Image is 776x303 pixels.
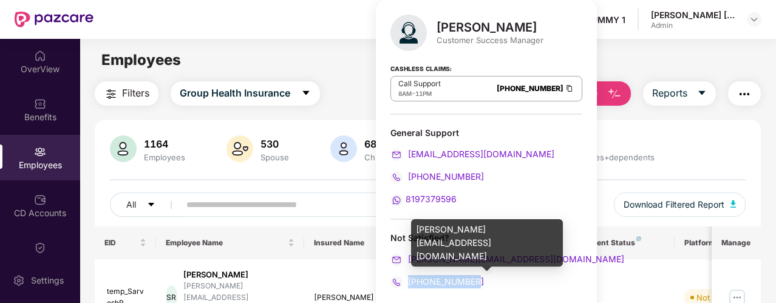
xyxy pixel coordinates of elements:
img: svg+xml;base64,PHN2ZyBpZD0iRW1wbG95ZWVzIiB4bWxucz0iaHR0cDovL3d3dy53My5vcmcvMjAwMC9zdmciIHdpZHRoPS... [34,146,46,158]
img: svg+xml;base64,PHN2ZyB4bWxucz0iaHR0cDovL3d3dy53My5vcmcvMjAwMC9zdmciIHdpZHRoPSIyMCIgaGVpZ2h0PSIyMC... [390,149,403,161]
span: [EMAIL_ADDRESS][DOMAIN_NAME] [406,149,554,159]
span: Reports [652,86,687,101]
span: caret-down [697,88,707,99]
span: 11PM [415,90,432,97]
th: Insured Name [304,226,403,259]
img: svg+xml;base64,PHN2ZyB4bWxucz0iaHR0cDovL3d3dy53My5vcmcvMjAwMC9zdmciIHhtbG5zOnhsaW5rPSJodHRwOi8vd3... [607,87,622,101]
img: svg+xml;base64,PHN2ZyBpZD0iQ2xhaW0iIHhtbG5zPSJodHRwOi8vd3d3LnczLm9yZy8yMDAwL3N2ZyIgd2lkdGg9IjIwIi... [34,242,46,254]
div: Settings [27,274,67,287]
div: [PERSON_NAME] [183,269,295,281]
button: Download Filtered Report [614,192,746,217]
div: 2433 [560,138,657,150]
th: Employee Name [156,226,304,259]
div: [PERSON_NAME][EMAIL_ADDRESS][DOMAIN_NAME] [411,219,563,267]
img: svg+xml;base64,PHN2ZyB4bWxucz0iaHR0cDovL3d3dy53My5vcmcvMjAwMC9zdmciIHdpZHRoPSIyMCIgaGVpZ2h0PSIyMC... [390,254,403,266]
div: - [398,89,441,98]
button: Filters [95,81,158,106]
div: Spouse [258,152,291,162]
span: 8AM [398,90,412,97]
img: svg+xml;base64,PHN2ZyBpZD0iSG9tZSIgeG1sbnM9Imh0dHA6Ly93d3cudzMub3JnLzIwMDAvc3ZnIiB3aWR0aD0iMjAiIG... [34,50,46,62]
span: EID [104,238,138,248]
div: Customer Success Manager [437,35,543,46]
img: svg+xml;base64,PHN2ZyB4bWxucz0iaHR0cDovL3d3dy53My5vcmcvMjAwMC9zdmciIHdpZHRoPSIyMCIgaGVpZ2h0PSIyMC... [390,276,403,288]
span: All [126,198,136,211]
img: svg+xml;base64,PHN2ZyB4bWxucz0iaHR0cDovL3d3dy53My5vcmcvMjAwMC9zdmciIHdpZHRoPSIyMCIgaGVpZ2h0PSIyMC... [390,171,403,183]
img: svg+xml;base64,PHN2ZyB4bWxucz0iaHR0cDovL3d3dy53My5vcmcvMjAwMC9zdmciIHdpZHRoPSIyNCIgaGVpZ2h0PSIyNC... [104,87,118,101]
a: 8197379596 [390,194,457,204]
img: svg+xml;base64,PHN2ZyB4bWxucz0iaHR0cDovL3d3dy53My5vcmcvMjAwMC9zdmciIHhtbG5zOnhsaW5rPSJodHRwOi8vd3... [730,200,737,208]
a: [PHONE_NUMBER] [390,171,484,182]
div: General Support [390,127,582,206]
span: [PERSON_NAME][EMAIL_ADDRESS][DOMAIN_NAME] [406,254,624,264]
a: [EMAIL_ADDRESS][DOMAIN_NAME] [390,149,554,159]
img: Clipboard Icon [565,83,574,94]
p: Call Support [398,79,441,89]
a: [PERSON_NAME][EMAIL_ADDRESS][DOMAIN_NAME] [390,254,624,264]
button: Reportscaret-down [643,81,716,106]
img: svg+xml;base64,PHN2ZyB4bWxucz0iaHR0cDovL3d3dy53My5vcmcvMjAwMC9zdmciIHdpZHRoPSIyNCIgaGVpZ2h0PSIyNC... [737,87,752,101]
div: Admin [651,21,736,30]
img: svg+xml;base64,PHN2ZyBpZD0iRHJvcGRvd24tMzJ4MzIiIHhtbG5zPSJodHRwOi8vd3d3LnczLm9yZy8yMDAwL3N2ZyIgd2... [749,15,759,24]
div: Endorsement Status [560,238,664,248]
div: Child [362,152,386,162]
span: caret-down [301,88,311,99]
span: 8197379596 [406,194,457,204]
span: [PHONE_NUMBER] [406,276,484,287]
img: svg+xml;base64,PHN2ZyBpZD0iQmVuZWZpdHMiIHhtbG5zPSJodHRwOi8vd3d3LnczLm9yZy8yMDAwL3N2ZyIgd2lkdGg9Ij... [34,98,46,110]
img: svg+xml;base64,PHN2ZyB4bWxucz0iaHR0cDovL3d3dy53My5vcmcvMjAwMC9zdmciIHdpZHRoPSI4IiBoZWlnaHQ9IjgiIH... [636,236,641,241]
span: Filters [122,86,149,101]
span: caret-down [147,200,155,210]
img: svg+xml;base64,PHN2ZyB4bWxucz0iaHR0cDovL3d3dy53My5vcmcvMjAwMC9zdmciIHhtbG5zOnhsaW5rPSJodHRwOi8vd3... [110,135,137,162]
strong: Cashless Claims: [390,61,452,75]
img: svg+xml;base64,PHN2ZyB4bWxucz0iaHR0cDovL3d3dy53My5vcmcvMjAwMC9zdmciIHhtbG5zOnhsaW5rPSJodHRwOi8vd3... [330,135,357,162]
img: svg+xml;base64,PHN2ZyBpZD0iQ0RfQWNjb3VudHMiIGRhdGEtbmFtZT0iQ0QgQWNjb3VudHMiIHhtbG5zPSJodHRwOi8vd3... [34,194,46,206]
th: EID [95,226,157,259]
div: Platform Status [684,238,751,248]
span: Employees [101,51,181,69]
a: [PHONE_NUMBER] [497,84,563,93]
img: svg+xml;base64,PHN2ZyBpZD0iU2V0dGluZy0yMHgyMCIgeG1sbnM9Imh0dHA6Ly93d3cudzMub3JnLzIwMDAvc3ZnIiB3aW... [13,274,25,287]
div: [PERSON_NAME] [437,20,543,35]
button: Group Health Insurancecaret-down [171,81,320,106]
span: Download Filtered Report [624,198,724,211]
img: New Pazcare Logo [15,12,94,27]
div: General Support [390,127,582,138]
img: svg+xml;base64,PHN2ZyB4bWxucz0iaHR0cDovL3d3dy53My5vcmcvMjAwMC9zdmciIHhtbG5zOnhsaW5rPSJodHRwOi8vd3... [226,135,253,162]
a: [PHONE_NUMBER] [390,276,484,287]
th: Manage [712,226,761,259]
div: 530 [258,138,291,150]
div: Employees+dependents [560,152,657,162]
span: [PHONE_NUMBER] [406,171,484,182]
span: Employee Name [166,238,285,248]
div: 1164 [141,138,188,150]
img: svg+xml;base64,PHN2ZyB4bWxucz0iaHR0cDovL3d3dy53My5vcmcvMjAwMC9zdmciIHhtbG5zOnhsaW5rPSJodHRwOi8vd3... [390,15,427,51]
div: Employees [141,152,188,162]
button: Allcaret-down [110,192,184,217]
div: 687 [362,138,386,150]
div: Not Satisfied? [390,232,582,288]
div: Not Satisfied? [390,232,582,243]
img: svg+xml;base64,PHN2ZyB4bWxucz0iaHR0cDovL3d3dy53My5vcmcvMjAwMC9zdmciIHdpZHRoPSIyMCIgaGVpZ2h0PSIyMC... [390,194,403,206]
div: [PERSON_NAME] [PERSON_NAME] [651,9,736,21]
span: Group Health Insurance [180,86,290,101]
